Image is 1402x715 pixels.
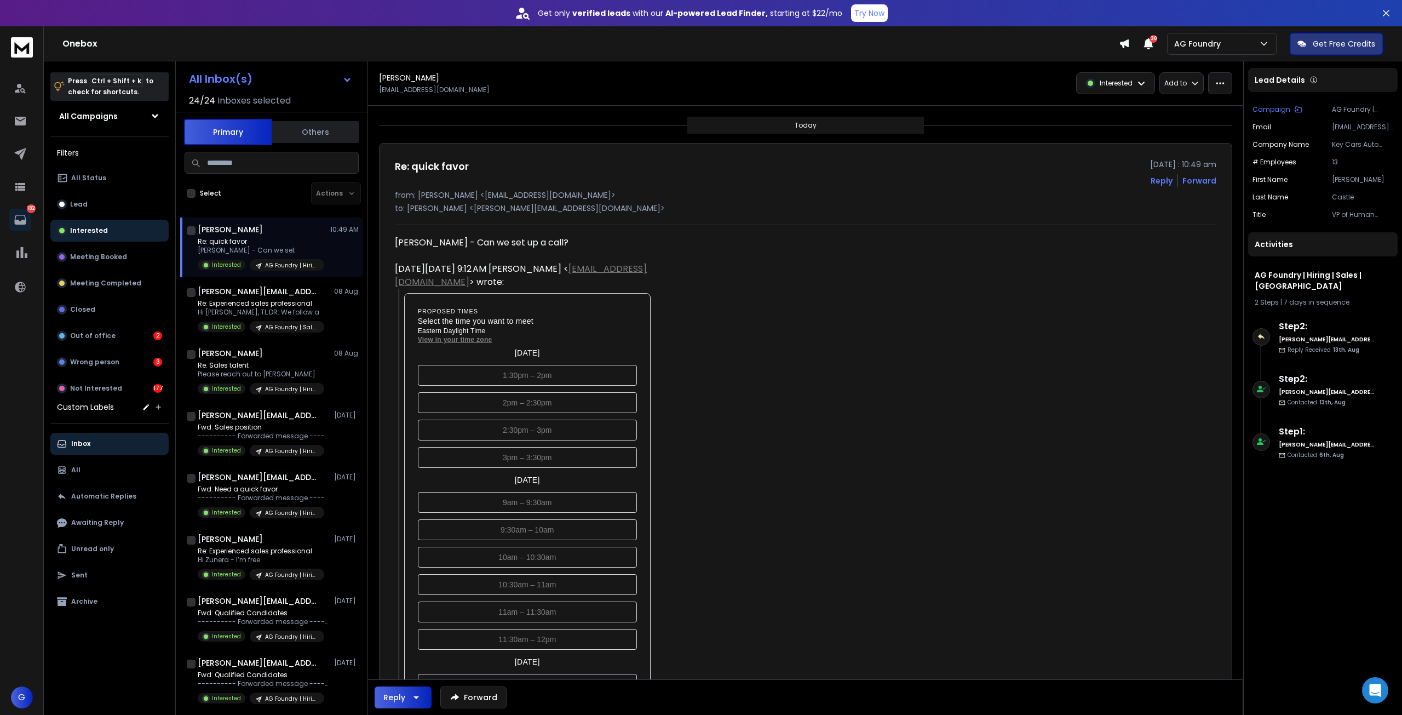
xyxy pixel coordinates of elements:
[50,377,169,399] button: Not Interested177
[1248,232,1398,256] div: Activities
[70,331,116,340] p: Out of office
[212,570,241,579] p: Interested
[1279,320,1375,333] h6: Step 2 :
[379,72,439,83] h1: [PERSON_NAME]
[50,591,169,613] button: Archive
[1255,270,1391,291] h1: AG Foundry | Hiring | Sales | [GEOGRAPHIC_DATA]
[418,316,637,327] h1: Select the time you want to meet
[198,485,329,494] p: Fwd: Need a quick favor
[423,393,632,413] a: 2pm – 2:30pm
[70,279,141,288] p: Meeting Completed
[198,494,329,502] p: ---------- Forwarded message --------- From: [PERSON_NAME]
[71,518,124,527] p: Awaiting Reply
[71,439,90,448] p: Inbox
[1332,140,1393,149] p: Key Cars Auto Group
[418,327,637,344] p: Eastern Daylight Time
[538,8,842,19] p: Get only with our starting at $22/mo
[265,695,318,703] p: AG Foundry | Hiring | Sales | [GEOGRAPHIC_DATA]
[59,111,118,122] h1: All Campaigns
[1252,193,1288,202] p: Last Name
[265,447,318,455] p: AG Foundry | Hiring | Sales | [GEOGRAPHIC_DATA]
[334,411,359,420] p: [DATE]
[1252,123,1271,131] p: Email
[200,189,221,198] label: Select
[212,632,241,640] p: Interested
[9,209,31,231] a: 182
[854,8,884,19] p: Try Now
[1362,677,1388,703] div: Open Intercom Messenger
[1333,346,1359,354] span: 13th, Aug
[198,432,329,441] p: ---------- Forwarded message --------- From: [PERSON_NAME]
[198,361,324,370] p: Re: Sales talent
[1332,193,1393,202] p: Castle
[198,472,318,483] h1: [PERSON_NAME][EMAIL_ADDRESS][DOMAIN_NAME]
[198,657,318,668] h1: [PERSON_NAME][EMAIL_ADDRESS][DOMAIN_NAME]
[1182,175,1216,186] div: Forward
[665,8,768,19] strong: AI-powered Lead Finder,
[330,225,359,234] p: 10:49 AM
[1252,210,1266,219] p: Title
[27,204,36,213] p: 182
[90,75,143,87] span: Ctrl + Shift + k
[50,351,169,373] button: Wrong person3
[71,174,106,182] p: All Status
[334,473,359,482] p: [DATE]
[1252,175,1288,184] p: First Name
[70,253,127,261] p: Meeting Booked
[50,193,169,215] button: Lead
[418,362,637,471] tbody: Fri, August 15
[423,674,632,694] a: 9am – 9:30am
[50,325,169,347] button: Out of office2
[71,545,114,553] p: Unread only
[1150,35,1157,43] span: 30
[50,167,169,189] button: All Status
[153,331,162,340] div: 2
[189,73,252,84] h1: All Inbox(s)
[1252,105,1290,114] p: Campaign
[383,692,405,703] div: Reply
[1332,123,1393,131] p: [EMAIL_ADDRESS][DOMAIN_NAME]
[50,145,169,161] h3: Filters
[395,262,715,289] div: [DATE][DATE] 9:12 AM [PERSON_NAME] < > wrote:
[1164,79,1187,88] p: Add to
[212,447,241,455] p: Interested
[395,203,1216,214] p: to: [PERSON_NAME] <[PERSON_NAME][EMAIL_ADDRESS][DOMAIN_NAME]>
[395,159,469,174] h1: Re: quick favor
[198,534,263,545] h1: [PERSON_NAME]
[418,474,637,485] div: [DATE]
[379,85,490,94] p: [EMAIL_ADDRESS][DOMAIN_NAME]
[1288,451,1344,459] p: Contacted
[198,596,318,607] h1: [PERSON_NAME][EMAIL_ADDRESS][DOMAIN_NAME]
[11,687,33,708] button: G
[153,358,162,367] div: 3
[198,224,263,235] h1: [PERSON_NAME]
[395,262,647,288] a: [EMAIL_ADDRESS][DOMAIN_NAME]
[180,68,361,90] button: All Inbox(s)
[50,538,169,560] button: Unread only
[50,246,169,268] button: Meeting Booked
[1252,105,1302,114] button: Campaign
[198,308,324,317] p: Hi [PERSON_NAME], TL;DR: We follow a
[1332,158,1393,167] p: 13
[272,120,359,144] button: Others
[1332,105,1393,114] p: AG Foundry | Hiring | Sales | [GEOGRAPHIC_DATA]
[189,94,215,107] span: 24 / 24
[395,236,715,249] div: [PERSON_NAME] - Can we set up a call?
[418,347,637,358] div: [DATE]
[184,119,272,145] button: Primary
[418,307,637,316] p: Proposed times
[1279,441,1375,449] h6: [PERSON_NAME][EMAIL_ADDRESS][DOMAIN_NAME]
[198,299,324,308] p: Re: Experienced sales professional
[334,659,359,667] p: [DATE]
[71,492,136,501] p: Automatic Replies
[851,4,888,22] button: Try Now
[50,433,169,455] button: Inbox
[1174,38,1225,49] p: AG Foundry
[198,370,324,379] p: Please reach out to [PERSON_NAME]
[198,609,329,617] p: Fwd: Qualified Candidates
[71,597,97,606] p: Archive
[198,348,263,359] h1: [PERSON_NAME]
[265,633,318,641] p: AG Foundry | Hiring | Sales | [GEOGRAPHIC_DATA]
[1332,175,1393,184] p: [PERSON_NAME]
[70,358,119,367] p: Wrong person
